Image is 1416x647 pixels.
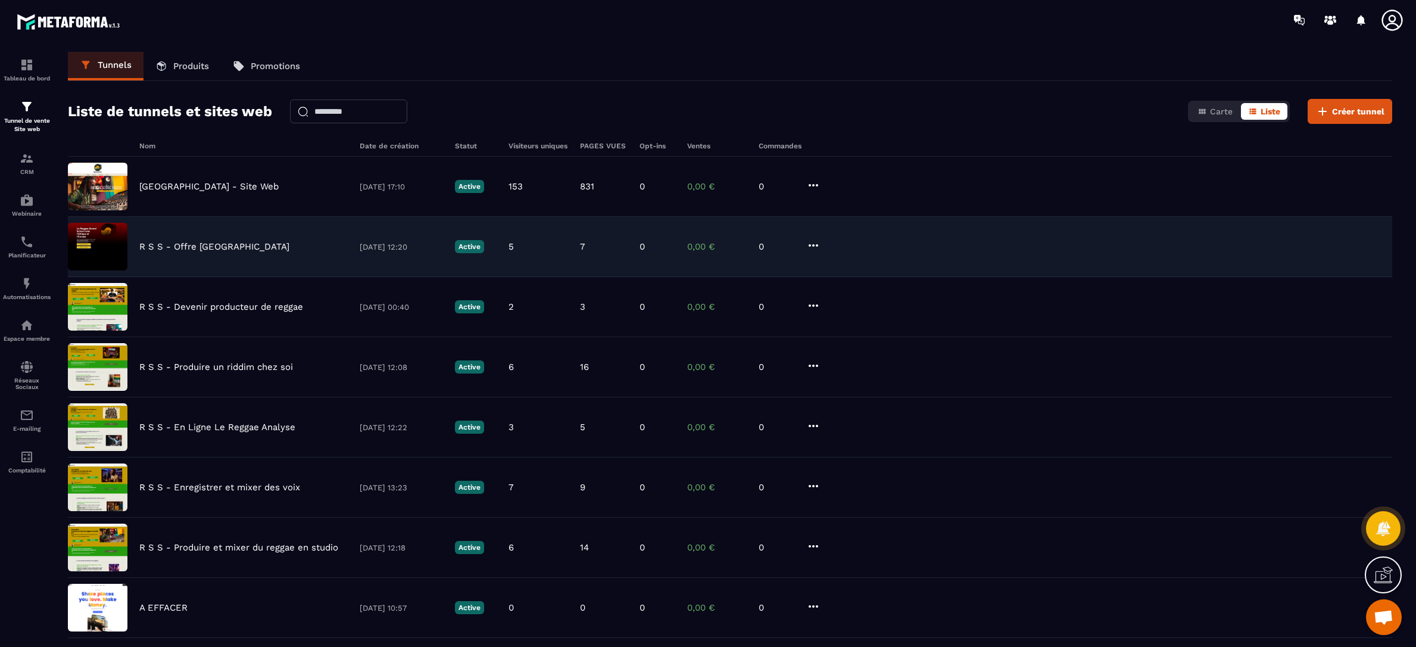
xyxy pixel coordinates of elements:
[759,602,794,613] p: 0
[20,276,34,291] img: automations
[1190,103,1240,120] button: Carte
[687,362,747,372] p: 0,00 €
[759,482,794,493] p: 0
[360,483,443,492] p: [DATE] 13:23
[580,241,585,252] p: 7
[640,422,645,433] p: 0
[1261,107,1280,116] span: Liste
[640,241,645,252] p: 0
[17,11,124,33] img: logo
[580,301,585,312] p: 3
[3,467,51,474] p: Comptabilité
[687,542,747,553] p: 0,00 €
[20,408,34,422] img: email
[3,184,51,226] a: automationsautomationsWebinaire
[173,61,209,71] p: Produits
[580,181,594,192] p: 831
[68,163,127,210] img: image
[20,151,34,166] img: formation
[509,142,568,150] h6: Visiteurs uniques
[687,422,747,433] p: 0,00 €
[3,441,51,483] a: accountantaccountantComptabilité
[509,241,514,252] p: 5
[455,180,484,193] p: Active
[139,142,348,150] h6: Nom
[455,481,484,494] p: Active
[1308,99,1392,124] button: Créer tunnel
[509,362,514,372] p: 6
[221,52,312,80] a: Promotions
[360,543,443,552] p: [DATE] 12:18
[687,142,747,150] h6: Ventes
[509,482,513,493] p: 7
[20,450,34,464] img: accountant
[20,235,34,249] img: scheduler
[139,542,338,553] p: R S S - Produire et mixer du reggae en studio
[455,360,484,374] p: Active
[687,602,747,613] p: 0,00 €
[509,422,514,433] p: 3
[687,241,747,252] p: 0,00 €
[3,226,51,267] a: schedulerschedulerPlanificateur
[3,142,51,184] a: formationformationCRM
[455,541,484,554] p: Active
[3,117,51,133] p: Tunnel de vente Site web
[455,240,484,253] p: Active
[640,362,645,372] p: 0
[139,482,300,493] p: R S S - Enregistrer et mixer des voix
[580,422,585,433] p: 5
[580,542,589,553] p: 14
[3,91,51,142] a: formationformationTunnel de vente Site web
[759,362,794,372] p: 0
[68,403,127,451] img: image
[68,524,127,571] img: image
[640,142,675,150] h6: Opt-ins
[68,464,127,511] img: image
[139,602,188,613] p: A EFFACER
[1366,599,1402,635] div: Ouvrir le chat
[640,301,645,312] p: 0
[68,223,127,270] img: image
[360,604,443,612] p: [DATE] 10:57
[509,181,523,192] p: 153
[360,142,443,150] h6: Date de création
[759,422,794,433] p: 0
[759,542,794,553] p: 0
[68,343,127,391] img: image
[139,362,293,372] p: R S S - Produire un riddim chez soi
[1210,107,1233,116] span: Carte
[3,210,51,217] p: Webinaire
[1241,103,1287,120] button: Liste
[139,301,303,312] p: R S S - Devenir producteur de reggae
[3,49,51,91] a: formationformationTableau de bord
[509,542,514,553] p: 6
[687,181,747,192] p: 0,00 €
[455,601,484,614] p: Active
[687,301,747,312] p: 0,00 €
[759,241,794,252] p: 0
[455,300,484,313] p: Active
[360,303,443,312] p: [DATE] 00:40
[580,482,585,493] p: 9
[640,181,645,192] p: 0
[3,75,51,82] p: Tableau de bord
[3,351,51,399] a: social-networksocial-networkRéseaux Sociaux
[3,267,51,309] a: automationsautomationsAutomatisations
[1332,105,1384,117] span: Créer tunnel
[580,362,589,372] p: 16
[139,241,289,252] p: R S S - Offre [GEOGRAPHIC_DATA]
[3,399,51,441] a: emailemailE-mailing
[640,542,645,553] p: 0
[20,193,34,207] img: automations
[455,142,497,150] h6: Statut
[3,252,51,259] p: Planificateur
[3,335,51,342] p: Espace membre
[360,182,443,191] p: [DATE] 17:10
[139,422,295,433] p: R S S - En Ligne Le Reggae Analyse
[144,52,221,80] a: Produits
[68,99,272,123] h2: Liste de tunnels et sites web
[640,602,645,613] p: 0
[640,482,645,493] p: 0
[3,294,51,300] p: Automatisations
[3,309,51,351] a: automationsautomationsEspace membre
